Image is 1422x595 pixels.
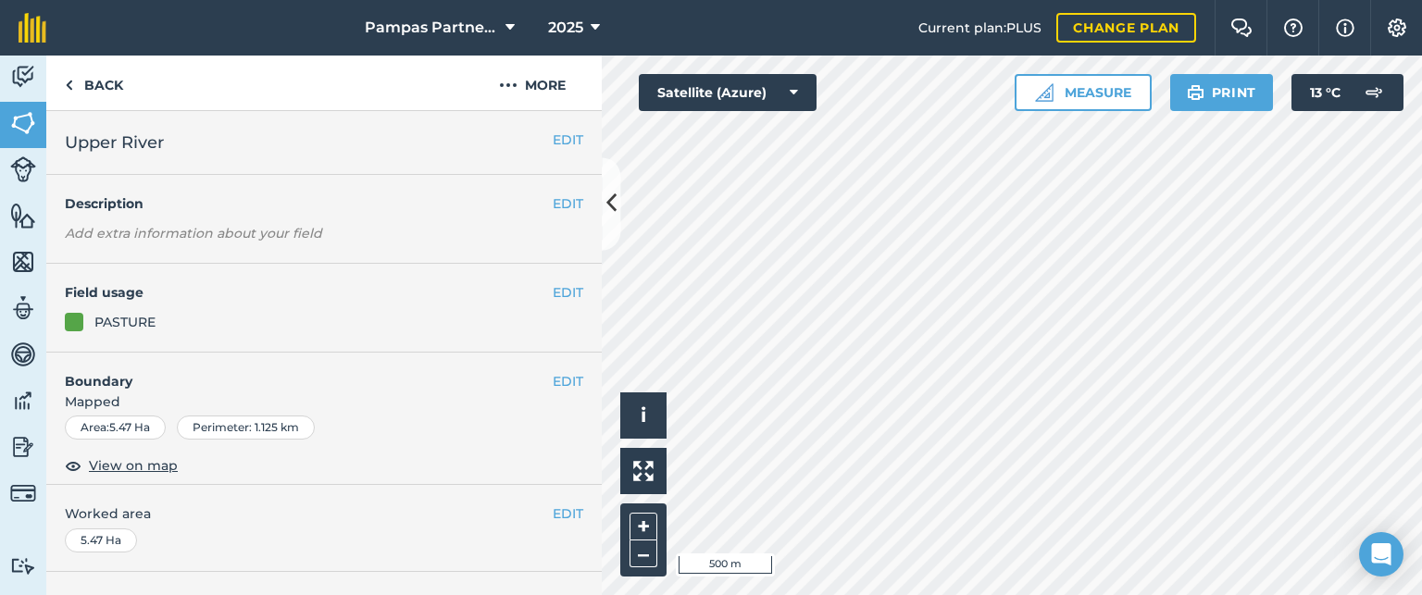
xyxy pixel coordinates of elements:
div: Open Intercom Messenger [1359,532,1403,576]
h4: Field usage [65,282,553,303]
img: A cog icon [1386,19,1408,37]
img: Four arrows, one pointing top left, one top right, one bottom right and the last bottom left [633,461,654,481]
button: – [630,540,657,567]
span: View on map [89,455,178,476]
em: Add extra information about your field [65,225,322,242]
button: Satellite (Azure) [639,74,817,111]
img: Ruler icon [1035,83,1054,102]
img: svg+xml;base64,PHN2ZyB4bWxucz0iaHR0cDovL3d3dy53My5vcmcvMjAwMC9zdmciIHdpZHRoPSI1NiIgaGVpZ2h0PSI2MC... [10,248,36,276]
h4: Boundary [46,353,553,391]
button: Measure [1015,74,1152,111]
button: EDIT [553,193,583,214]
img: svg+xml;base64,PHN2ZyB4bWxucz0iaHR0cDovL3d3dy53My5vcmcvMjAwMC9zdmciIHdpZHRoPSIxOSIgaGVpZ2h0PSIyNC... [1187,81,1204,104]
button: Print [1170,74,1274,111]
img: svg+xml;base64,PD94bWwgdmVyc2lvbj0iMS4wIiBlbmNvZGluZz0idXRmLTgiPz4KPCEtLSBHZW5lcmF0b3I6IEFkb2JlIE... [10,557,36,575]
img: Two speech bubbles overlapping with the left bubble in the forefront [1230,19,1253,37]
span: i [641,403,646,427]
button: EDIT [553,130,583,150]
img: svg+xml;base64,PHN2ZyB4bWxucz0iaHR0cDovL3d3dy53My5vcmcvMjAwMC9zdmciIHdpZHRoPSIxOCIgaGVpZ2h0PSIyNC... [65,454,81,477]
span: 13 ° C [1310,74,1341,111]
img: svg+xml;base64,PHN2ZyB4bWxucz0iaHR0cDovL3d3dy53My5vcmcvMjAwMC9zdmciIHdpZHRoPSI5IiBoZWlnaHQ9IjI0Ii... [65,74,73,96]
img: svg+xml;base64,PD94bWwgdmVyc2lvbj0iMS4wIiBlbmNvZGluZz0idXRmLTgiPz4KPCEtLSBHZW5lcmF0b3I6IEFkb2JlIE... [10,433,36,461]
img: svg+xml;base64,PD94bWwgdmVyc2lvbj0iMS4wIiBlbmNvZGluZz0idXRmLTgiPz4KPCEtLSBHZW5lcmF0b3I6IEFkb2JlIE... [10,341,36,368]
button: 13 °C [1291,74,1403,111]
img: svg+xml;base64,PD94bWwgdmVyc2lvbj0iMS4wIiBlbmNvZGluZz0idXRmLTgiPz4KPCEtLSBHZW5lcmF0b3I6IEFkb2JlIE... [10,63,36,91]
span: Pampas Partnership [365,17,498,39]
span: 2025 [548,17,583,39]
button: EDIT [553,503,583,524]
button: EDIT [553,282,583,303]
img: svg+xml;base64,PD94bWwgdmVyc2lvbj0iMS4wIiBlbmNvZGluZz0idXRmLTgiPz4KPCEtLSBHZW5lcmF0b3I6IEFkb2JlIE... [10,294,36,322]
img: svg+xml;base64,PHN2ZyB4bWxucz0iaHR0cDovL3d3dy53My5vcmcvMjAwMC9zdmciIHdpZHRoPSIyMCIgaGVpZ2h0PSIyNC... [499,74,518,96]
button: + [630,513,657,540]
span: Worked area [65,503,583,524]
img: svg+xml;base64,PHN2ZyB4bWxucz0iaHR0cDovL3d3dy53My5vcmcvMjAwMC9zdmciIHdpZHRoPSI1NiIgaGVpZ2h0PSI2MC... [10,109,36,137]
img: A question mark icon [1282,19,1304,37]
img: fieldmargin Logo [19,13,46,43]
img: svg+xml;base64,PHN2ZyB4bWxucz0iaHR0cDovL3d3dy53My5vcmcvMjAwMC9zdmciIHdpZHRoPSIxNyIgaGVpZ2h0PSIxNy... [1336,17,1354,39]
span: Upper River [65,130,164,155]
div: Perimeter : 1.125 km [177,415,315,440]
img: svg+xml;base64,PD94bWwgdmVyc2lvbj0iMS4wIiBlbmNvZGluZz0idXRmLTgiPz4KPCEtLSBHZW5lcmF0b3I6IEFkb2JlIE... [10,387,36,415]
img: svg+xml;base64,PHN2ZyB4bWxucz0iaHR0cDovL3d3dy53My5vcmcvMjAwMC9zdmciIHdpZHRoPSI1NiIgaGVpZ2h0PSI2MC... [10,202,36,229]
a: Change plan [1056,13,1196,43]
img: svg+xml;base64,PD94bWwgdmVyc2lvbj0iMS4wIiBlbmNvZGluZz0idXRmLTgiPz4KPCEtLSBHZW5lcmF0b3I6IEFkb2JlIE... [1355,74,1392,111]
a: Back [46,56,142,110]
img: svg+xml;base64,PD94bWwgdmVyc2lvbj0iMS4wIiBlbmNvZGluZz0idXRmLTgiPz4KPCEtLSBHZW5lcmF0b3I6IEFkb2JlIE... [10,480,36,506]
div: Area : 5.47 Ha [65,415,166,440]
button: EDIT [553,371,583,391]
button: i [620,392,667,439]
button: View on map [65,454,178,477]
img: svg+xml;base64,PD94bWwgdmVyc2lvbj0iMS4wIiBlbmNvZGluZz0idXRmLTgiPz4KPCEtLSBHZW5lcmF0b3I6IEFkb2JlIE... [10,156,36,182]
div: PASTURE [94,312,156,332]
button: More [463,56,602,110]
div: 5.47 Ha [65,528,137,552]
h4: Description [65,193,583,214]
span: Mapped [46,391,602,412]
span: Current plan : PLUS [918,18,1042,38]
